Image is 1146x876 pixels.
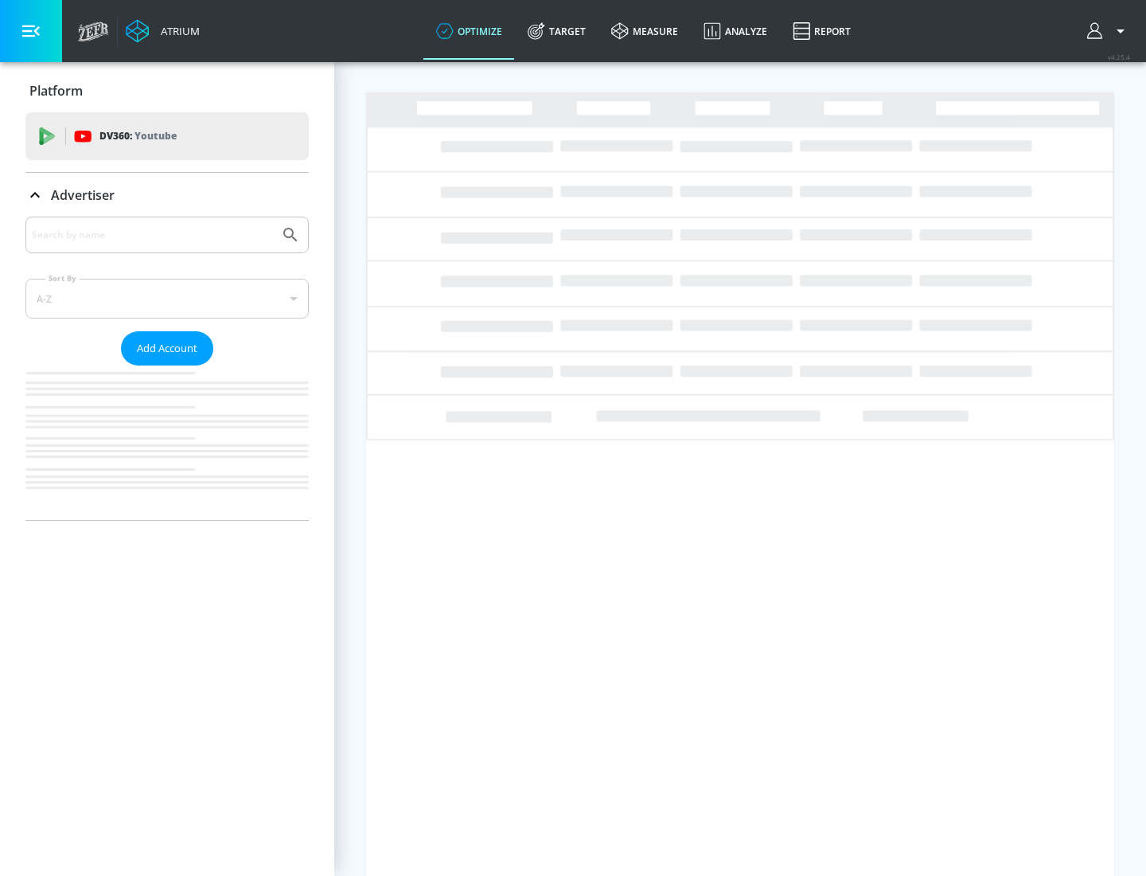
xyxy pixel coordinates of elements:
div: A-Z [25,279,309,319]
p: Platform [29,82,83,100]
label: Sort By [45,273,80,284]
nav: list of Advertiser [25,366,309,520]
span: Add Account [137,339,197,358]
p: Advertiser [51,186,115,204]
a: optimize [423,2,515,60]
div: Advertiser [25,217,309,520]
a: Atrium [126,19,200,43]
p: Youtube [134,127,177,144]
button: Add Account [121,331,213,366]
div: Atrium [154,24,200,38]
a: Analyze [691,2,780,60]
div: Advertiser [25,173,309,217]
span: v 4.25.4 [1108,53,1130,61]
a: Target [515,2,598,60]
div: Platform [25,68,309,113]
div: DV360: Youtube [25,112,309,160]
p: DV360: [99,127,177,145]
a: Report [780,2,863,60]
input: Search by name [32,225,273,245]
a: measure [598,2,691,60]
